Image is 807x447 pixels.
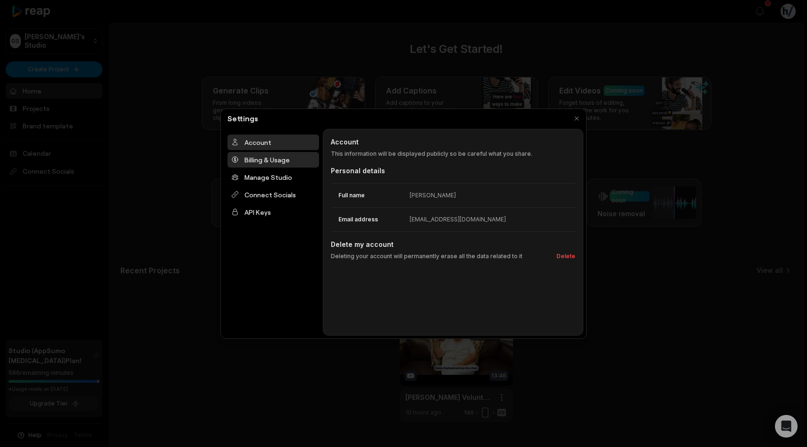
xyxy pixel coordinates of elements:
[331,239,575,249] h2: Delete my account
[553,252,575,261] button: Delete
[227,152,319,168] div: Billing & Usage
[331,191,410,200] dt: Full name
[331,215,410,224] dt: Email address
[331,137,575,147] h2: Account
[410,191,456,200] div: [PERSON_NAME]
[331,252,522,261] p: Deleting your account will permanently erase all the data related to it
[227,169,319,185] div: Manage Studio
[331,166,575,176] div: Personal details
[410,215,506,224] div: [EMAIL_ADDRESS][DOMAIN_NAME]
[227,204,319,220] div: API Keys
[224,113,262,124] h2: Settings
[331,150,575,158] p: This information will be displayed publicly so be careful what you share.
[227,135,319,150] div: Account
[227,187,319,202] div: Connect Socials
